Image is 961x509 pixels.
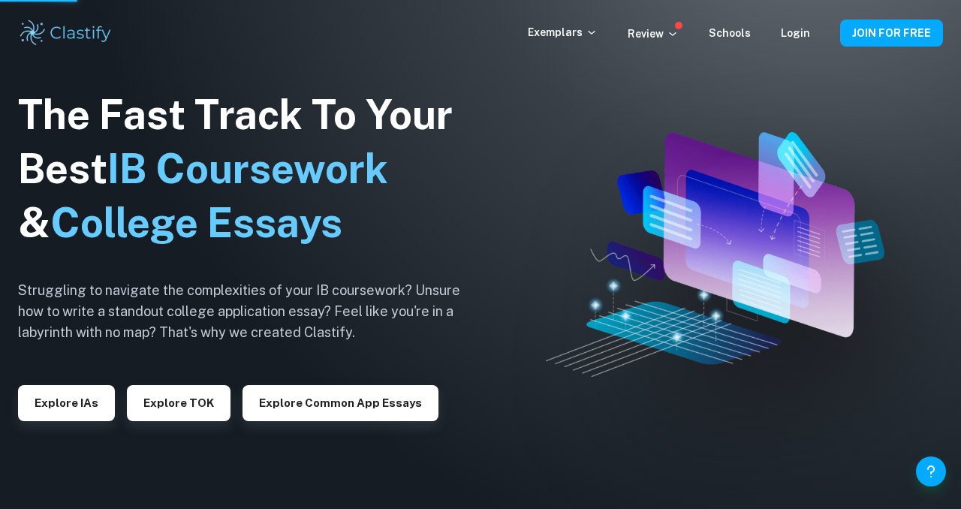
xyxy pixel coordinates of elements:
[528,24,598,41] p: Exemplars
[50,199,342,246] span: College Essays
[546,132,884,376] img: Clastify hero
[18,385,115,421] button: Explore IAs
[18,280,484,343] h6: Struggling to navigate the complexities of your IB coursework? Unsure how to write a standout col...
[18,395,115,409] a: Explore IAs
[243,395,438,409] a: Explore Common App essays
[18,88,484,250] h1: The Fast Track To Your Best &
[127,385,230,421] button: Explore TOK
[243,385,438,421] button: Explore Common App essays
[127,395,230,409] a: Explore TOK
[628,26,679,42] p: Review
[709,27,751,39] a: Schools
[916,456,946,486] button: Help and Feedback
[840,20,943,47] button: JOIN FOR FREE
[781,27,810,39] a: Login
[107,145,388,192] span: IB Coursework
[18,18,113,48] img: Clastify logo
